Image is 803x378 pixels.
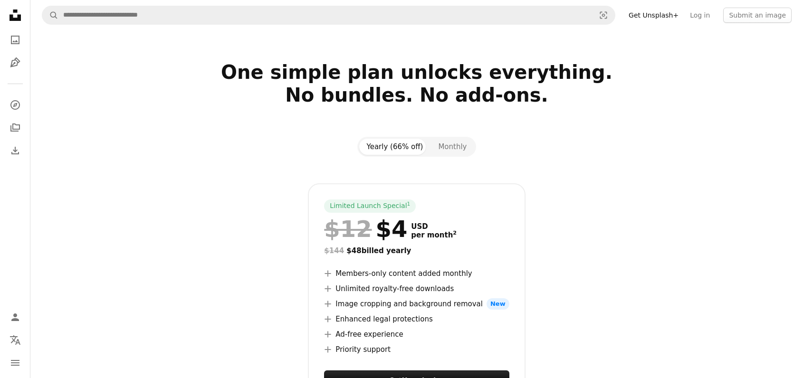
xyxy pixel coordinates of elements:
a: Log in / Sign up [6,308,25,327]
a: Illustrations [6,53,25,72]
a: Explore [6,95,25,114]
a: Download History [6,141,25,160]
a: 1 [405,201,412,211]
button: Language [6,331,25,350]
button: Submit an image [723,8,792,23]
li: Enhanced legal protections [324,313,509,325]
span: USD [411,222,457,231]
span: $144 [324,246,344,255]
a: Photos [6,30,25,49]
a: Home — Unsplash [6,6,25,27]
li: Members-only content added monthly [324,268,509,279]
a: 2 [451,231,459,239]
a: Log in [684,8,716,23]
div: $4 [324,217,407,241]
span: per month [411,231,457,239]
sup: 2 [453,230,457,236]
a: Collections [6,118,25,137]
a: Get Unsplash+ [623,8,684,23]
button: Menu [6,353,25,372]
li: Image cropping and background removal [324,298,509,310]
button: Monthly [430,139,474,155]
div: $48 billed yearly [324,245,509,256]
span: New [487,298,509,310]
sup: 1 [407,201,411,207]
button: Yearly (66% off) [359,139,431,155]
button: Visual search [592,6,615,24]
li: Priority support [324,344,509,355]
h2: One simple plan unlocks everything. No bundles. No add-ons. [111,61,723,129]
li: Unlimited royalty-free downloads [324,283,509,294]
div: Limited Launch Special [324,199,416,213]
span: $12 [324,217,372,241]
button: Search Unsplash [42,6,58,24]
li: Ad-free experience [324,329,509,340]
form: Find visuals sitewide [42,6,615,25]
